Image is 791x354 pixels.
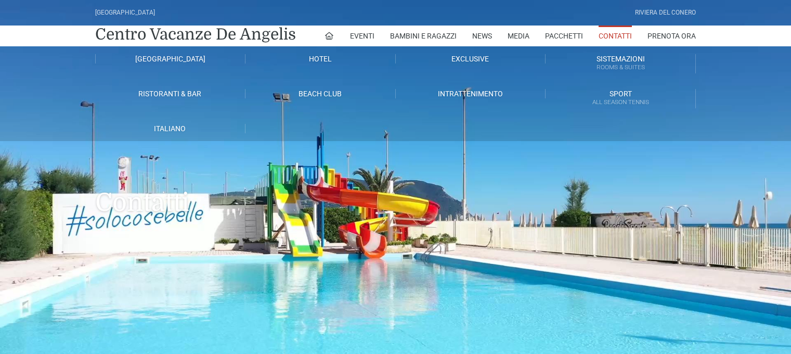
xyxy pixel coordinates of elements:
a: [GEOGRAPHIC_DATA] [95,54,245,64]
a: SistemazioniRooms & Suites [546,54,696,73]
div: Riviera Del Conero [635,8,696,18]
a: Eventi [350,26,374,46]
div: [GEOGRAPHIC_DATA] [95,8,155,18]
a: Media [508,26,529,46]
a: Ristoranti & Bar [95,89,245,98]
a: Italiano [95,124,245,133]
a: Hotel [245,54,396,64]
a: Pacchetti [545,26,583,46]
a: Prenota Ora [647,26,696,46]
h1: Contatti [95,141,696,233]
a: Beach Club [245,89,396,98]
a: News [472,26,492,46]
a: Intrattenimento [396,89,546,98]
small: Rooms & Suites [546,62,695,72]
a: Bambini e Ragazzi [390,26,457,46]
a: Contatti [599,26,632,46]
small: All Season Tennis [546,97,695,107]
a: SportAll Season Tennis [546,89,696,108]
span: Italiano [154,124,186,133]
a: Centro Vacanze De Angelis [95,24,296,45]
a: Exclusive [396,54,546,64]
